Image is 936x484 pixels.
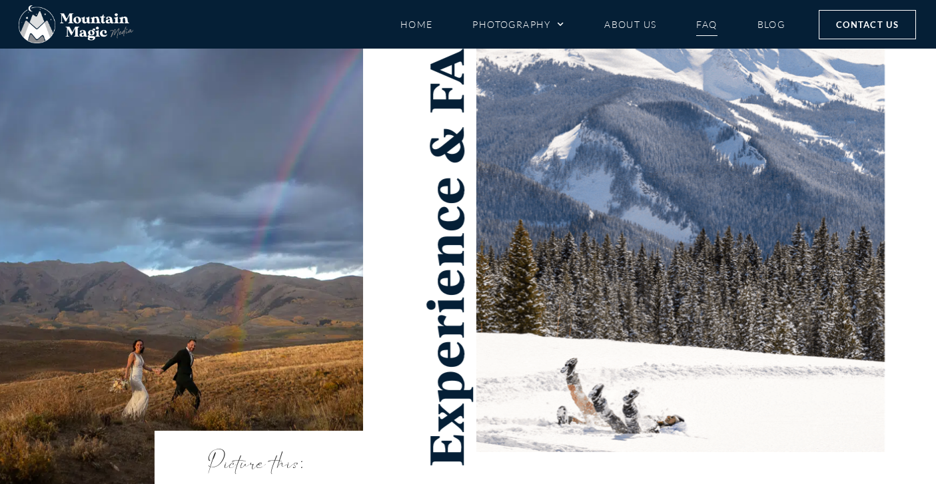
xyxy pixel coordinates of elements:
nav: Menu [400,13,785,36]
img: Mountain Magic Media photography logo Crested Butte Photographer [19,5,133,44]
a: Blog [757,13,785,36]
h1: Picture this: [208,444,304,484]
a: About Us [604,13,656,36]
a: Photography [472,13,564,36]
a: FAQ [696,13,717,36]
a: Contact Us [819,10,916,39]
a: Home [400,13,433,36]
span: Contact Us [836,17,899,32]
